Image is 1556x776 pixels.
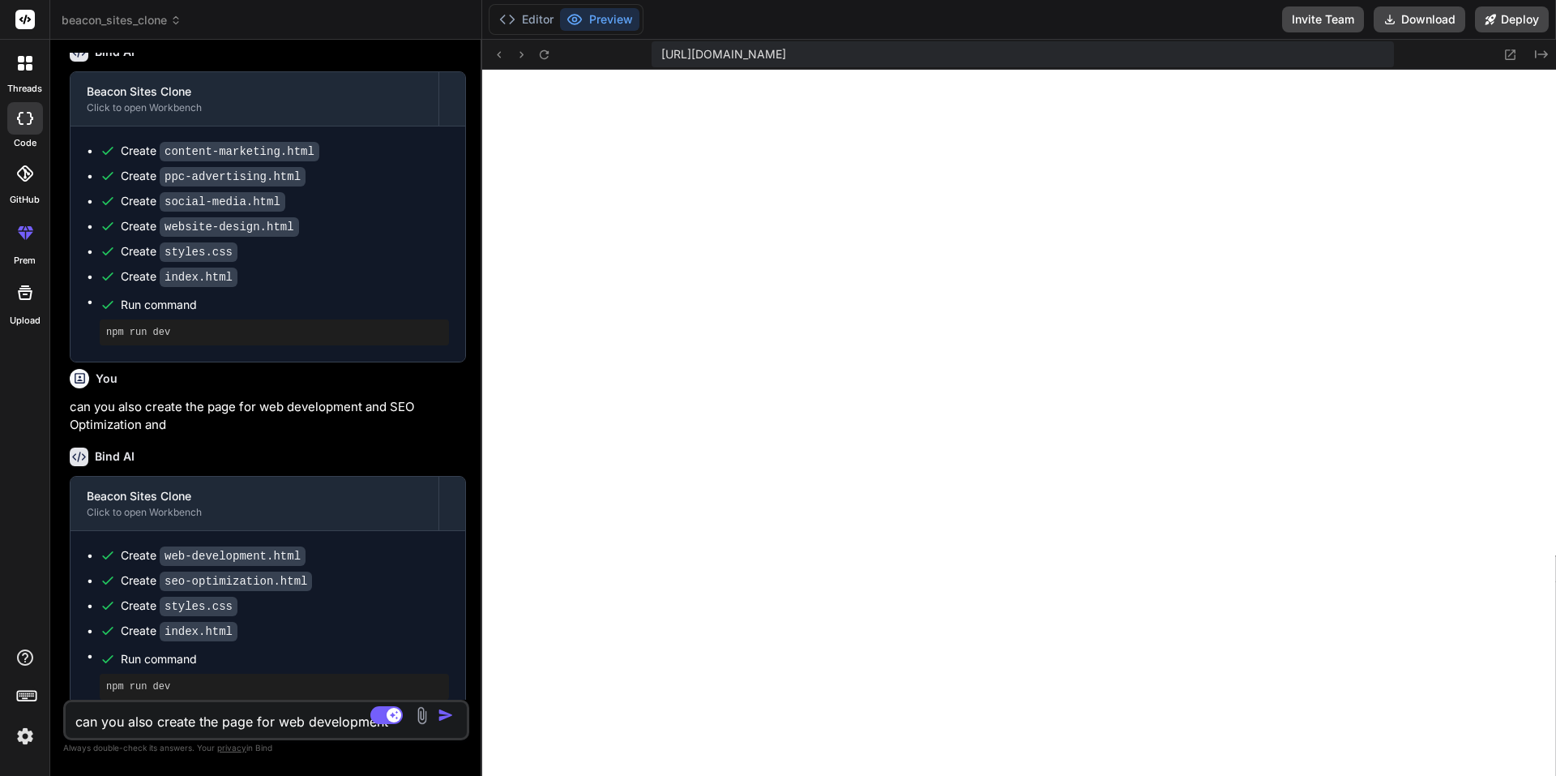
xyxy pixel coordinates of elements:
[1475,6,1549,32] button: Deploy
[160,597,237,616] code: styles.css
[70,398,466,435] p: can you also create the page for web development and SEO Optimization and
[661,46,786,62] span: [URL][DOMAIN_NAME]
[63,740,469,756] p: Always double-check its answers. Your in Bind
[160,572,312,591] code: seo-optimization.html
[106,680,442,693] pre: npm run dev
[160,167,306,186] code: ppc-advertising.html
[121,572,312,590] div: Create
[14,136,36,150] label: code
[160,547,306,566] code: web-development.html
[413,706,431,725] img: attachment
[14,254,36,268] label: prem
[71,477,438,530] button: Beacon Sites CloneClick to open Workbench
[87,101,422,114] div: Click to open Workbench
[121,268,237,285] div: Create
[121,547,306,564] div: Create
[482,70,1556,776] iframe: Preview
[121,651,449,667] span: Run command
[493,8,560,31] button: Editor
[87,84,422,100] div: Beacon Sites Clone
[160,217,299,237] code: website-design.html
[10,314,41,328] label: Upload
[438,707,454,723] img: icon
[1282,6,1364,32] button: Invite Team
[121,168,306,185] div: Create
[121,623,237,640] div: Create
[160,192,285,212] code: social-media.html
[160,268,237,287] code: index.html
[62,12,182,28] span: beacon_sites_clone
[11,722,39,750] img: settings
[160,622,237,641] code: index.html
[71,72,438,126] button: Beacon Sites CloneClick to open Workbench
[217,743,246,752] span: privacy
[87,506,422,519] div: Click to open Workbench
[96,371,118,387] h6: You
[1374,6,1465,32] button: Download
[95,448,135,465] h6: Bind AI
[560,8,639,31] button: Preview
[160,242,237,262] code: styles.css
[121,218,299,235] div: Create
[160,142,319,161] code: content-marketing.html
[121,297,449,313] span: Run command
[121,243,237,260] div: Create
[121,143,319,160] div: Create
[7,82,42,96] label: threads
[10,193,40,207] label: GitHub
[87,488,422,504] div: Beacon Sites Clone
[106,326,442,339] pre: npm run dev
[121,598,237,615] div: Create
[121,193,285,210] div: Create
